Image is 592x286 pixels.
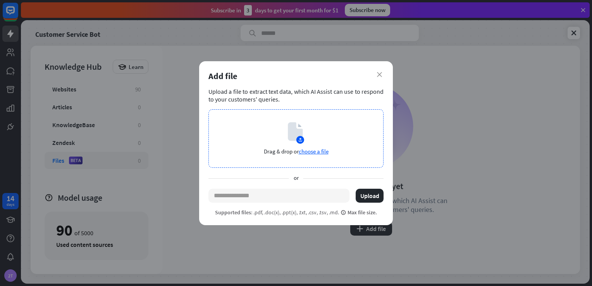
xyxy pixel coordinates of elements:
div: Upload a file to extract text data, which AI Assist can use to respond to your customers' queries. [208,88,384,103]
p: Drag & drop or [264,148,329,155]
span: Max file size. [341,209,377,216]
span: or [289,174,303,183]
span: Supported files [215,209,251,216]
span: choose a file [299,148,329,155]
button: Open LiveChat chat widget [6,3,29,26]
i: close [377,72,382,77]
button: Upload [356,189,384,203]
div: Add file [208,71,384,81]
p: : .pdf, .doc(x), .ppt(x), .txt, .csv, .tsv, .md. [215,209,377,216]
